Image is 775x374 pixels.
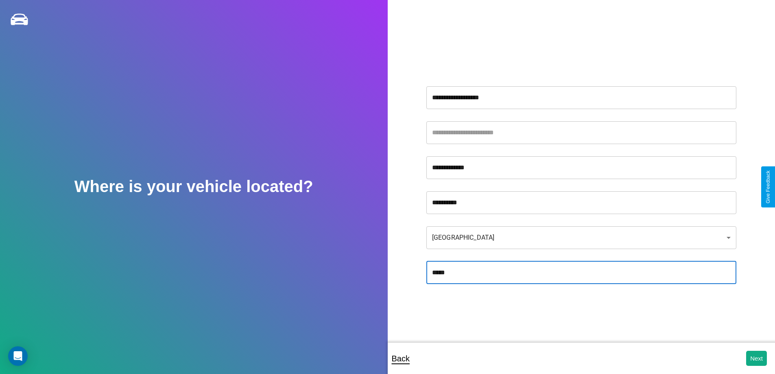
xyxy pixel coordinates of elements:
[746,351,767,366] button: Next
[8,346,28,366] div: Open Intercom Messenger
[426,226,736,249] div: [GEOGRAPHIC_DATA]
[74,177,313,196] h2: Where is your vehicle located?
[765,171,771,203] div: Give Feedback
[392,351,410,366] p: Back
